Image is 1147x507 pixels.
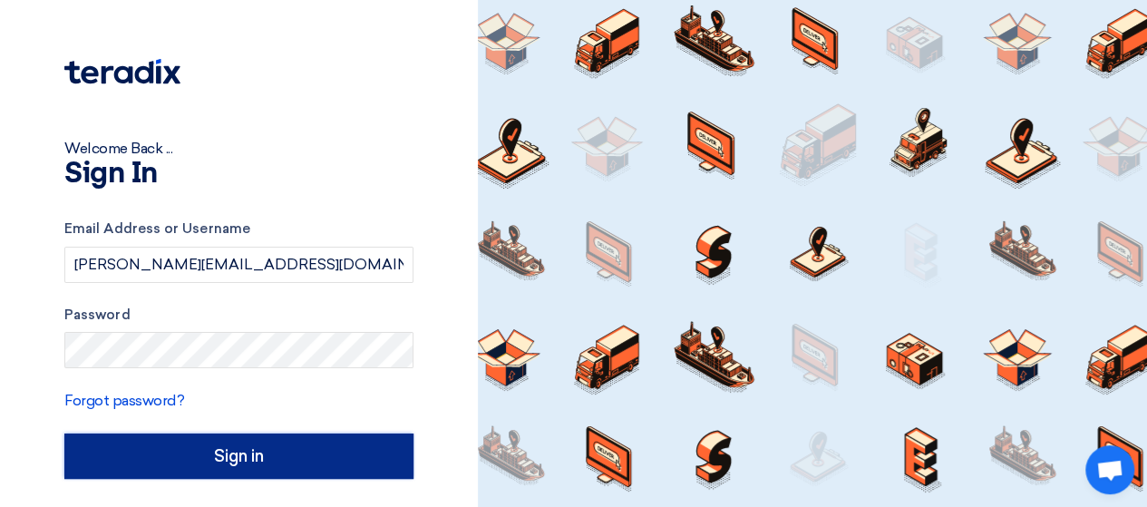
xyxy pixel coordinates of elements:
[1085,445,1134,494] div: Open chat
[64,219,413,239] label: Email Address or Username
[64,138,413,160] div: Welcome Back ...
[64,305,413,326] label: Password
[64,434,413,479] input: Sign in
[64,247,413,283] input: Enter your business email or username
[64,59,180,84] img: Teradix logo
[64,392,184,409] a: Forgot password?
[64,160,413,189] h1: Sign In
